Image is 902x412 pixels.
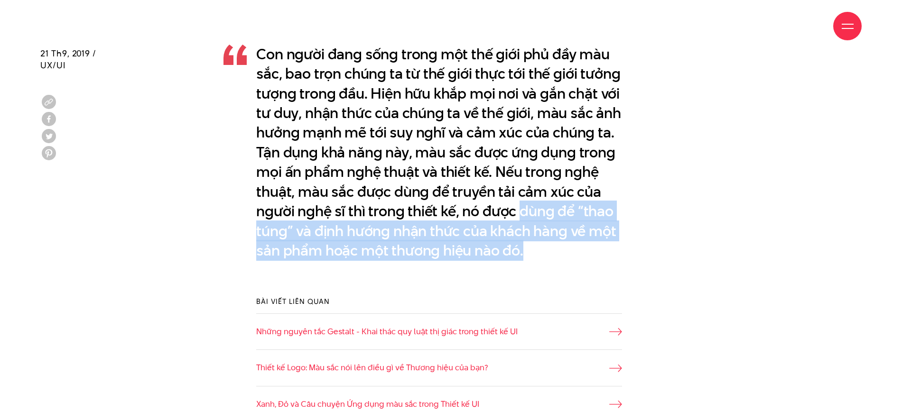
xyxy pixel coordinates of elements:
p: Con người đang sống trong một thế giới phủ đầy màu sắc, bao trọn chúng ta từ thế giới thực tới th... [256,45,622,261]
a: Thiết kế Logo: Màu sắc nói lên điều gì về Thương hiệu của bạn? [256,362,622,374]
span: 21 Th9, 2019 / UX/UI [40,47,96,71]
a: Xanh, Đỏ và Câu chuyện Ứng dụng màu sắc trong Thiết kế UI [256,398,622,411]
h3: Bài viết liên quan [256,296,622,306]
a: Những nguyên tắc Gestalt - Khai thác quy luật thị giác trong thiết kế UI [256,326,622,338]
